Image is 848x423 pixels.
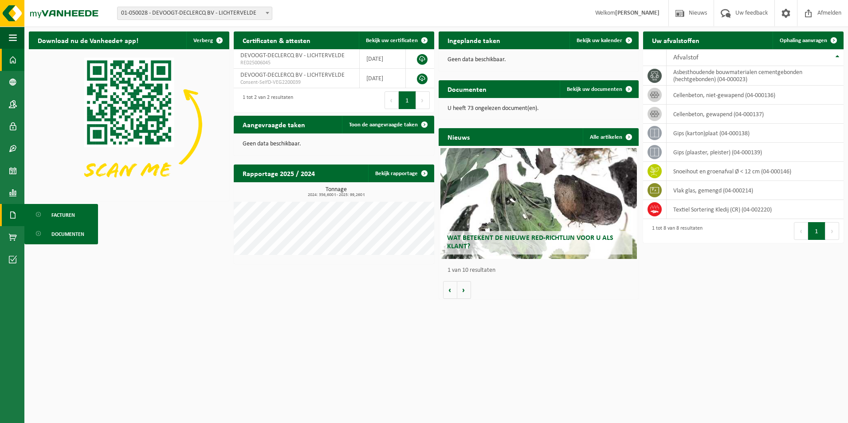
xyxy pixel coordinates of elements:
span: Bekijk uw certificaten [366,38,418,43]
button: Verberg [186,31,228,49]
p: 1 van 10 resultaten [448,267,635,274]
p: Geen data beschikbaar. [243,141,425,147]
a: Ophaling aanvragen [773,31,843,49]
div: 1 tot 2 van 2 resultaten [238,90,293,110]
strong: [PERSON_NAME] [615,10,660,16]
span: DEVOOGT-DECLERCQ BV - LICHTERVELDE [240,52,345,59]
p: U heeft 73 ongelezen document(en). [448,106,630,112]
td: [DATE] [360,69,406,88]
h2: Aangevraagde taken [234,116,314,133]
td: snoeihout en groenafval Ø < 12 cm (04-000146) [667,162,844,181]
td: [DATE] [360,49,406,69]
span: 2024: 356,600 t - 2025: 99,260 t [238,193,434,197]
span: Wat betekent de nieuwe RED-richtlijn voor u als klant? [447,235,613,250]
button: Previous [794,222,808,240]
span: Documenten [51,226,84,243]
a: Toon de aangevraagde taken [342,116,433,133]
a: Facturen [27,206,96,223]
td: gips (plaaster, pleister) (04-000139) [667,143,844,162]
span: 01-050028 - DEVOOGT-DECLERCQ BV - LICHTERVELDE [118,7,272,20]
h2: Nieuws [439,128,479,145]
td: vlak glas, gemengd (04-000214) [667,181,844,200]
h2: Documenten [439,80,495,98]
span: Verberg [193,38,213,43]
button: Vorige [443,281,457,299]
button: Next [825,222,839,240]
td: asbesthoudende bouwmaterialen cementgebonden (hechtgebonden) (04-000023) [667,66,844,86]
td: Textiel Sortering Kledij (CR) (04-002220) [667,200,844,219]
h2: Download nu de Vanheede+ app! [29,31,147,49]
button: Previous [385,91,399,109]
a: Bekijk uw kalender [569,31,638,49]
a: Wat betekent de nieuwe RED-richtlijn voor u als klant? [440,148,637,259]
div: 1 tot 8 van 8 resultaten [648,221,703,241]
span: Toon de aangevraagde taken [349,122,418,128]
a: Alle artikelen [583,128,638,146]
h2: Uw afvalstoffen [643,31,708,49]
td: gips (karton)plaat (04-000138) [667,124,844,143]
h2: Ingeplande taken [439,31,509,49]
span: Consent-SelfD-VEG2200039 [240,79,353,86]
span: RED25006045 [240,59,353,67]
button: Next [416,91,430,109]
span: DEVOOGT-DECLERCQ BV - LICHTERVELDE [240,72,345,78]
span: Facturen [51,207,75,223]
span: Bekijk uw kalender [577,38,622,43]
img: Download de VHEPlus App [29,49,229,200]
h2: Rapportage 2025 / 2024 [234,164,324,182]
button: 1 [808,222,825,240]
td: cellenbeton, niet-gewapend (04-000136) [667,86,844,105]
span: Ophaling aanvragen [780,38,827,43]
p: Geen data beschikbaar. [448,57,630,63]
h2: Certificaten & attesten [234,31,319,49]
a: Bekijk uw documenten [560,80,638,98]
a: Bekijk rapportage [368,164,433,182]
button: 1 [399,91,416,109]
button: Volgende [457,281,471,299]
a: Documenten [27,225,96,242]
td: cellenbeton, gewapend (04-000137) [667,105,844,124]
span: Bekijk uw documenten [567,86,622,92]
h3: Tonnage [238,187,434,197]
a: Bekijk uw certificaten [359,31,433,49]
span: Afvalstof [673,54,699,61]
